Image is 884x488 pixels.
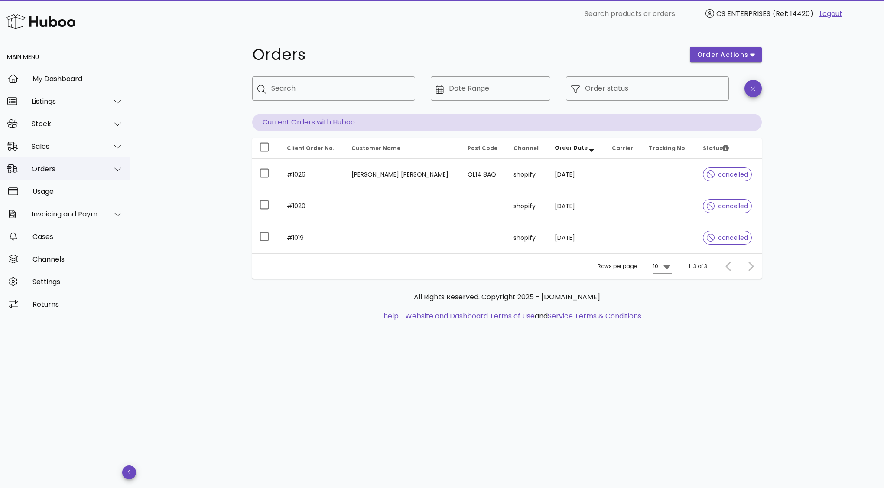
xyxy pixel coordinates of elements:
[344,138,461,159] th: Customer Name
[513,144,539,152] span: Channel
[32,233,123,241] div: Cases
[461,159,507,190] td: OL14 8AQ
[280,138,344,159] th: Client Order No.
[690,47,762,62] button: order actions
[548,311,641,321] a: Service Terms & Conditions
[649,144,687,152] span: Tracking No.
[689,262,707,270] div: 1-3 of 3
[642,138,696,159] th: Tracking No.
[507,138,547,159] th: Channel
[32,187,123,196] div: Usage
[507,222,547,253] td: shopify
[773,9,813,19] span: (Ref: 14420)
[280,190,344,222] td: #1020
[402,311,641,321] li: and
[555,144,588,151] span: Order Date
[287,144,335,152] span: Client Order No.
[707,235,748,241] span: cancelled
[707,171,748,177] span: cancelled
[612,144,633,152] span: Carrier
[32,120,102,128] div: Stock
[468,144,497,152] span: Post Code
[280,159,344,190] td: #1026
[461,138,507,159] th: Post Code
[259,292,755,302] p: All Rights Reserved. Copyright 2025 - [DOMAIN_NAME]
[6,12,75,31] img: Huboo Logo
[548,222,605,253] td: [DATE]
[703,144,729,152] span: Status
[548,159,605,190] td: [DATE]
[32,210,102,218] div: Invoicing and Payments
[605,138,642,159] th: Carrier
[653,259,672,273] div: 10Rows per page:
[32,300,123,308] div: Returns
[507,190,547,222] td: shopify
[32,142,102,151] div: Sales
[351,144,400,152] span: Customer Name
[598,254,672,279] div: Rows per page:
[32,255,123,263] div: Channels
[252,114,762,131] p: Current Orders with Huboo
[32,278,123,286] div: Settings
[697,50,749,59] span: order actions
[405,311,535,321] a: Website and Dashboard Terms of Use
[716,9,770,19] span: CS ENTERPRISES
[507,159,547,190] td: shopify
[696,138,762,159] th: Status
[252,47,679,62] h1: Orders
[707,203,748,209] span: cancelled
[32,165,102,173] div: Orders
[344,159,461,190] td: [PERSON_NAME] [PERSON_NAME]
[383,311,399,321] a: help
[32,97,102,105] div: Listings
[280,222,344,253] td: #1019
[819,9,842,19] a: Logout
[548,190,605,222] td: [DATE]
[653,262,658,270] div: 10
[548,138,605,159] th: Order Date: Sorted descending. Activate to remove sorting.
[32,75,123,83] div: My Dashboard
